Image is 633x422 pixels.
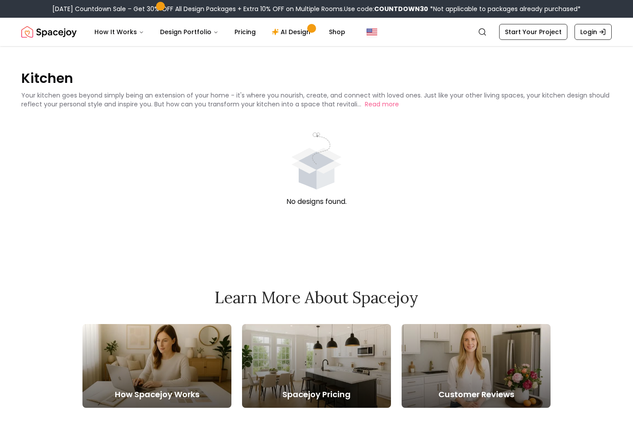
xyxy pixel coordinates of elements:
[242,388,391,401] h5: Spacejoy Pricing
[428,4,581,13] span: *Not applicable to packages already purchased*
[21,69,612,87] p: Kitchen
[21,23,77,41] a: Spacejoy
[344,4,428,13] span: Use code:
[402,324,551,408] a: Customer Reviews
[322,23,352,41] a: Shop
[21,23,77,41] img: Spacejoy Logo
[82,388,231,401] h5: How Spacejoy Works
[367,27,377,37] img: United States
[402,388,551,401] h5: Customer Reviews
[52,4,581,13] div: [DATE] Countdown Sale – Get 30% OFF All Design Packages + Extra 10% OFF on Multiple Rooms.
[153,23,226,41] button: Design Portfolio
[227,23,263,41] a: Pricing
[374,4,428,13] b: COUNTDOWN30
[87,23,151,41] button: How It Works
[21,18,612,46] nav: Global
[242,324,391,408] a: Spacejoy Pricing
[21,196,612,207] p: No designs found.
[265,23,320,41] a: AI Design
[87,23,352,41] nav: Main
[574,24,612,40] a: Login
[82,289,551,306] h2: Learn More About Spacejoy
[82,324,231,408] a: How Spacejoy Works
[283,130,350,196] div: animation
[499,24,567,40] a: Start Your Project
[365,100,399,109] button: Read more
[21,91,610,109] p: Your kitchen goes beyond simply being an extension of your home - it's where you nourish, create,...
